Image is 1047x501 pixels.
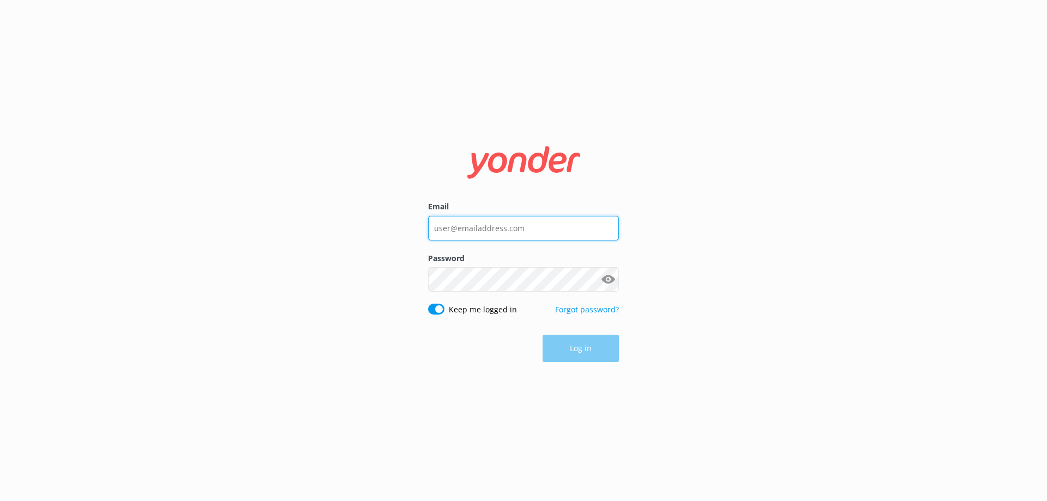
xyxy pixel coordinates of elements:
[428,201,619,213] label: Email
[428,252,619,264] label: Password
[597,269,619,291] button: Show password
[449,304,517,316] label: Keep me logged in
[555,304,619,315] a: Forgot password?
[428,216,619,240] input: user@emailaddress.com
